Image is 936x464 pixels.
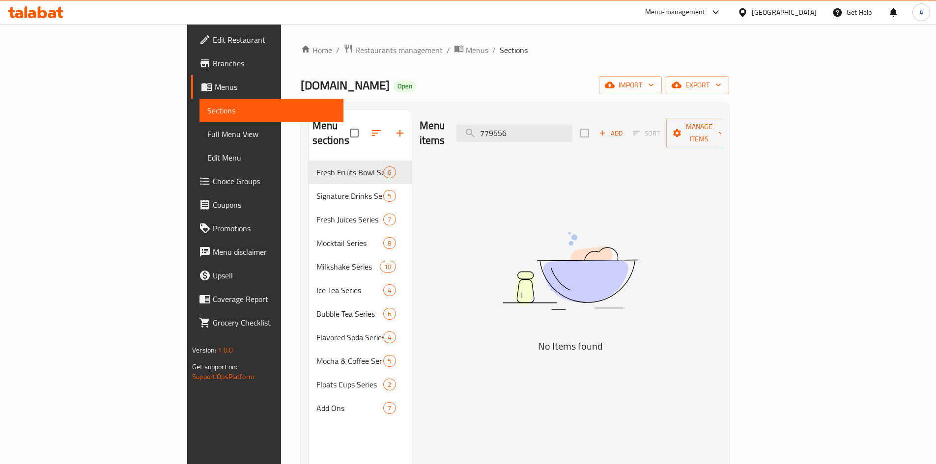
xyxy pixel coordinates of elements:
[674,79,721,91] span: export
[309,184,412,208] div: Signature Drinks Series5
[316,331,384,343] div: Flavored Soda Series
[309,157,412,424] nav: Menu sections
[191,217,343,240] a: Promotions
[448,338,693,354] h5: No Items found
[309,349,412,373] div: Mocha & Coffee Series5
[301,74,390,96] span: [DOMAIN_NAME]
[316,166,384,178] span: Fresh Fruits Bowl Series
[383,355,396,367] div: items
[380,262,395,272] span: 10
[597,128,624,139] span: Add
[207,128,336,140] span: Full Menu View
[309,278,412,302] div: Ice Tea Series4
[919,7,923,18] span: A
[316,284,384,296] span: Ice Tea Series
[213,293,336,305] span: Coverage Report
[309,208,412,231] div: Fresh Juices Series7
[309,326,412,349] div: Flavored Soda Series4
[383,166,396,178] div: items
[384,191,395,201] span: 5
[316,214,384,225] span: Fresh Juices Series
[666,76,729,94] button: export
[316,261,380,273] span: Milkshake Series
[344,123,365,143] span: Select all sections
[301,44,729,56] nav: breadcrumb
[316,308,384,320] span: Bubble Tea Series
[192,370,255,383] a: Support.OpsPlatform
[215,81,336,93] span: Menus
[309,373,412,396] div: Floats Cups Series2
[191,28,343,52] a: Edit Restaurant
[626,126,666,141] span: Select section first
[752,7,817,18] div: [GEOGRAPHIC_DATA]
[394,81,416,92] div: Open
[191,52,343,75] a: Branches
[645,6,706,18] div: Menu-management
[213,199,336,211] span: Coupons
[388,121,412,145] button: Add section
[384,404,395,413] span: 7
[213,57,336,69] span: Branches
[599,76,662,94] button: import
[199,146,343,169] a: Edit Menu
[384,333,395,342] span: 4
[492,44,496,56] li: /
[218,344,233,356] span: 1.0.0
[384,309,395,319] span: 6
[309,231,412,255] div: Mocktail Series8
[192,344,216,356] span: Version:
[213,270,336,281] span: Upsell
[199,122,343,146] a: Full Menu View
[191,287,343,311] a: Coverage Report
[380,261,396,273] div: items
[383,308,396,320] div: items
[213,222,336,234] span: Promotions
[466,44,488,56] span: Menus
[191,193,343,217] a: Coupons
[343,44,443,56] a: Restaurants management
[447,44,450,56] li: /
[316,379,384,390] div: Floats Cups Series
[384,168,395,177] span: 6
[500,44,528,56] span: Sections
[309,161,412,184] div: Fresh Fruits Bowl Series6
[213,175,336,187] span: Choice Groups
[595,126,626,141] button: Add
[394,82,416,90] span: Open
[383,214,396,225] div: items
[316,190,384,202] span: Signature Drinks Series
[454,44,488,56] a: Menus
[383,402,396,414] div: items
[316,237,384,249] span: Mocktail Series
[207,152,336,164] span: Edit Menu
[316,402,384,414] span: Add Ons
[384,356,395,366] span: 5
[456,125,572,142] input: search
[191,169,343,193] a: Choice Groups
[199,99,343,122] a: Sections
[191,75,343,99] a: Menus
[383,331,396,343] div: items
[191,240,343,264] a: Menu disclaimer
[383,237,396,249] div: items
[316,355,384,367] span: Mocha & Coffee Series
[309,255,412,278] div: Milkshake Series10
[674,121,724,145] span: Manage items
[607,79,654,91] span: import
[192,360,237,373] span: Get support on:
[384,286,395,295] span: 4
[191,311,343,334] a: Grocery Checklist
[383,284,396,296] div: items
[309,302,412,326] div: Bubble Tea Series6
[207,105,336,116] span: Sections
[355,44,443,56] span: Restaurants management
[595,126,626,141] span: Add item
